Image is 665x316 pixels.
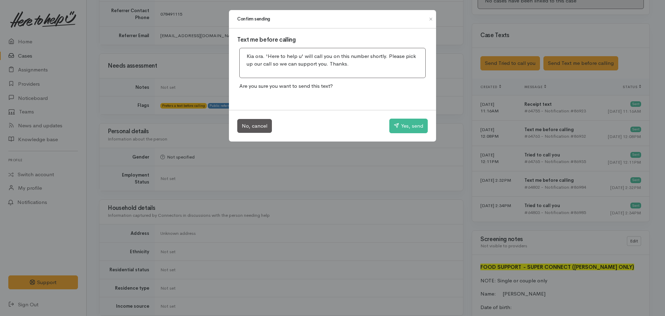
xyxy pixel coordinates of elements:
[237,37,428,43] h3: Text me before calling
[247,52,418,68] p: Kia ora. 'Here to help u' will call you on this number shortly. Please pick up our call so we can...
[389,119,428,133] button: Yes, send
[237,119,272,133] button: No, cancel
[425,15,436,23] button: Close
[237,16,270,23] h1: Confirm sending
[237,80,428,92] p: Are you sure you want to send this text?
